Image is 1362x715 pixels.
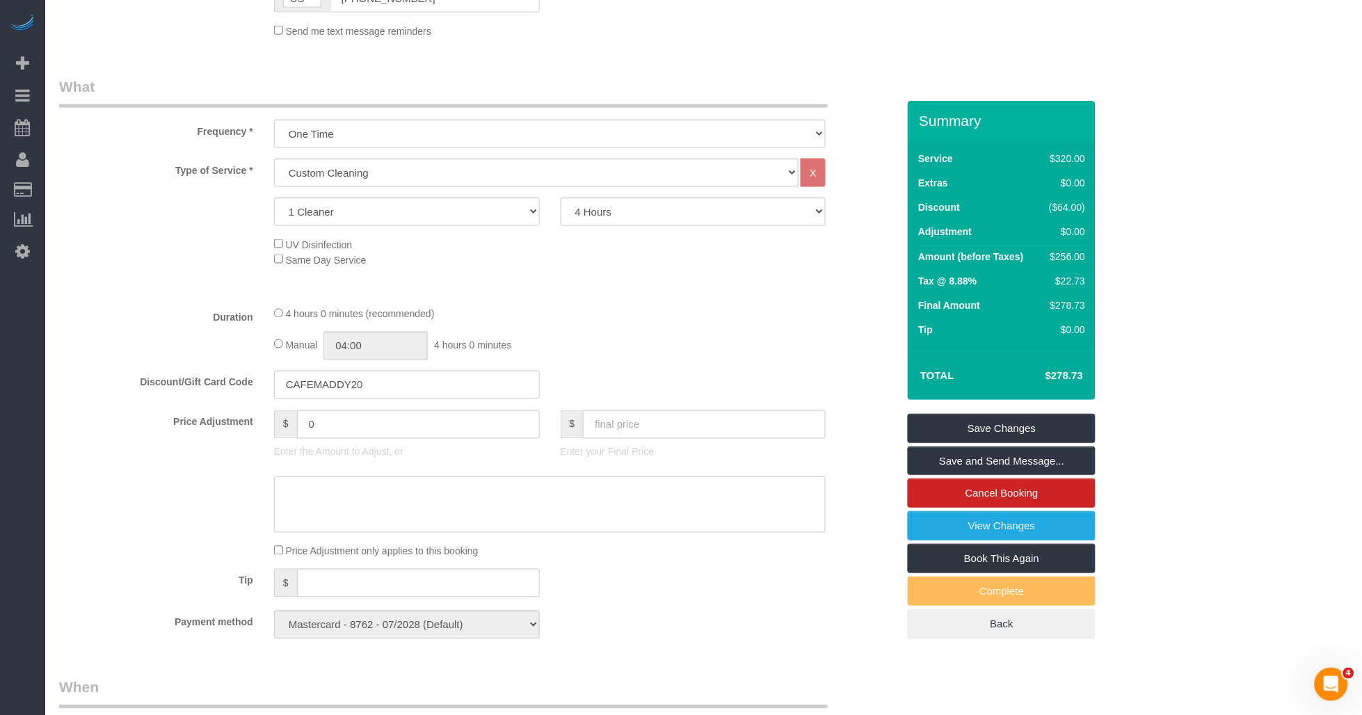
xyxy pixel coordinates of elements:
[918,298,980,312] label: Final Amount
[918,152,953,166] label: Service
[908,511,1096,540] a: View Changes
[49,569,264,588] label: Tip
[49,120,264,138] label: Frequency *
[49,306,264,325] label: Duration
[286,255,367,266] span: Same Day Service
[918,274,977,288] label: Tax @ 8.88%
[561,445,826,459] p: Enter your Final Price
[1044,250,1086,264] div: $256.00
[434,339,511,351] span: 4 hours 0 minutes
[918,323,933,337] label: Tip
[1044,298,1086,312] div: $278.73
[908,544,1096,573] a: Book This Again
[918,225,972,239] label: Adjustment
[1044,176,1086,190] div: $0.00
[561,410,584,439] span: $
[59,677,828,709] legend: When
[286,546,479,557] span: Price Adjustment only applies to this booking
[1044,323,1086,337] div: $0.00
[49,611,264,629] label: Payment method
[920,369,954,381] strong: Total
[274,445,540,459] p: Enter the Amount to Adjust, or
[908,414,1096,443] a: Save Changes
[59,77,828,108] legend: What
[919,113,1089,129] h3: Summary
[908,447,1096,476] a: Save and Send Message...
[918,176,948,190] label: Extras
[274,569,297,597] span: $
[286,309,435,320] span: 4 hours 0 minutes (recommended)
[49,410,264,429] label: Price Adjustment
[1044,200,1086,214] div: ($64.00)
[286,339,318,351] span: Manual
[286,26,431,37] span: Send me text message reminders
[1004,370,1083,382] h4: $278.73
[274,410,297,439] span: $
[1044,225,1086,239] div: $0.00
[1044,274,1086,288] div: $22.73
[918,250,1023,264] label: Amount (before Taxes)
[49,371,264,389] label: Discount/Gift Card Code
[1044,152,1086,166] div: $320.00
[1315,668,1348,701] iframe: Intercom live chat
[1343,668,1354,679] span: 4
[49,159,264,177] label: Type of Service *
[8,14,36,33] img: Automaid Logo
[583,410,826,439] input: final price
[286,239,353,250] span: UV Disinfection
[908,609,1096,638] a: Back
[918,200,960,214] label: Discount
[908,479,1096,508] a: Cancel Booking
